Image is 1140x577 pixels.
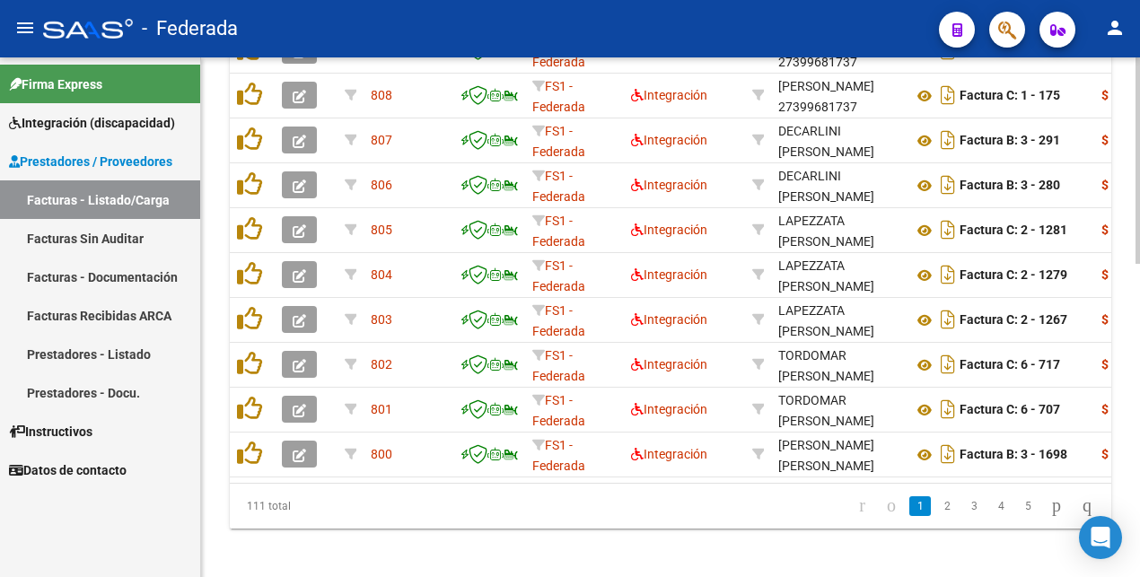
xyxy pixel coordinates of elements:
[909,496,931,516] a: 1
[371,267,392,282] span: 804
[631,312,707,327] span: Integración
[778,256,899,293] div: 27244428962
[990,496,1012,516] a: 4
[960,403,1060,417] strong: Factura C: 6 - 707
[960,358,1060,372] strong: Factura C: 6 - 717
[532,258,585,293] span: FS1 - Federada
[936,395,960,424] i: Descargar documento
[778,435,899,473] div: 27209893202
[778,301,899,338] div: 27244428962
[631,402,707,416] span: Integración
[851,496,873,516] a: go to first page
[778,390,899,451] div: TORDOMAR [PERSON_NAME] [PERSON_NAME]
[371,312,392,327] span: 803
[936,81,960,109] i: Descargar documento
[371,223,392,237] span: 805
[960,491,987,521] li: page 3
[778,211,899,249] div: 27244428962
[371,357,392,372] span: 802
[936,126,960,154] i: Descargar documento
[778,121,899,182] div: DECARLINI [PERSON_NAME] [PERSON_NAME]
[778,166,899,204] div: 27260201501
[142,9,238,48] span: - Federada
[778,76,899,114] div: 27399681737
[907,491,934,521] li: page 1
[371,402,392,416] span: 801
[371,178,392,192] span: 806
[936,496,958,516] a: 2
[778,76,874,97] div: [PERSON_NAME]
[631,178,707,192] span: Integración
[963,496,985,516] a: 3
[631,133,707,147] span: Integración
[936,215,960,244] i: Descargar documento
[936,440,960,468] i: Descargar documento
[14,17,36,39] mat-icon: menu
[960,268,1067,283] strong: Factura C: 2 - 1279
[778,435,899,476] div: [PERSON_NAME] [PERSON_NAME]
[960,313,1067,328] strong: Factura C: 2 - 1267
[9,460,127,480] span: Datos de contacto
[936,260,960,289] i: Descargar documento
[9,152,172,171] span: Prestadores / Proveedores
[631,267,707,282] span: Integración
[778,121,899,159] div: 27260201501
[1014,491,1041,521] li: page 5
[631,447,707,461] span: Integración
[532,79,585,114] span: FS1 - Federada
[532,169,585,204] span: FS1 - Federada
[778,166,899,227] div: DECARLINI [PERSON_NAME] [PERSON_NAME]
[532,393,585,428] span: FS1 - Federada
[532,438,585,473] span: FS1 - Federada
[936,350,960,379] i: Descargar documento
[532,348,585,383] span: FS1 - Federada
[371,133,392,147] span: 807
[960,89,1060,103] strong: Factura C: 1 - 175
[778,301,899,342] div: LAPEZZATA [PERSON_NAME]
[230,484,403,529] div: 111 total
[371,447,392,461] span: 800
[9,74,102,94] span: Firma Express
[631,88,707,102] span: Integración
[778,345,899,383] div: 27227187374
[532,124,585,159] span: FS1 - Federada
[371,88,392,102] span: 808
[936,170,960,199] i: Descargar documento
[1079,516,1122,559] div: Open Intercom Messenger
[960,448,1067,462] strong: Factura B: 3 - 1698
[631,357,707,372] span: Integración
[9,113,175,133] span: Integración (discapacidad)
[778,390,899,428] div: 27227187374
[778,211,899,252] div: LAPEZZATA [PERSON_NAME]
[879,496,904,516] a: go to previous page
[1044,496,1069,516] a: go to next page
[936,305,960,334] i: Descargar documento
[1104,17,1126,39] mat-icon: person
[1074,496,1100,516] a: go to last page
[1017,496,1039,516] a: 5
[960,179,1060,193] strong: Factura B: 3 - 280
[960,134,1060,148] strong: Factura B: 3 - 291
[778,345,899,407] div: TORDOMAR [PERSON_NAME] [PERSON_NAME]
[9,422,92,441] span: Instructivos
[631,223,707,237] span: Integración
[960,223,1067,238] strong: Factura C: 2 - 1281
[987,491,1014,521] li: page 4
[532,214,585,249] span: FS1 - Federada
[532,303,585,338] span: FS1 - Federada
[934,491,960,521] li: page 2
[778,256,899,297] div: LAPEZZATA [PERSON_NAME]
[960,44,1060,58] strong: Factura C: 1 - 187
